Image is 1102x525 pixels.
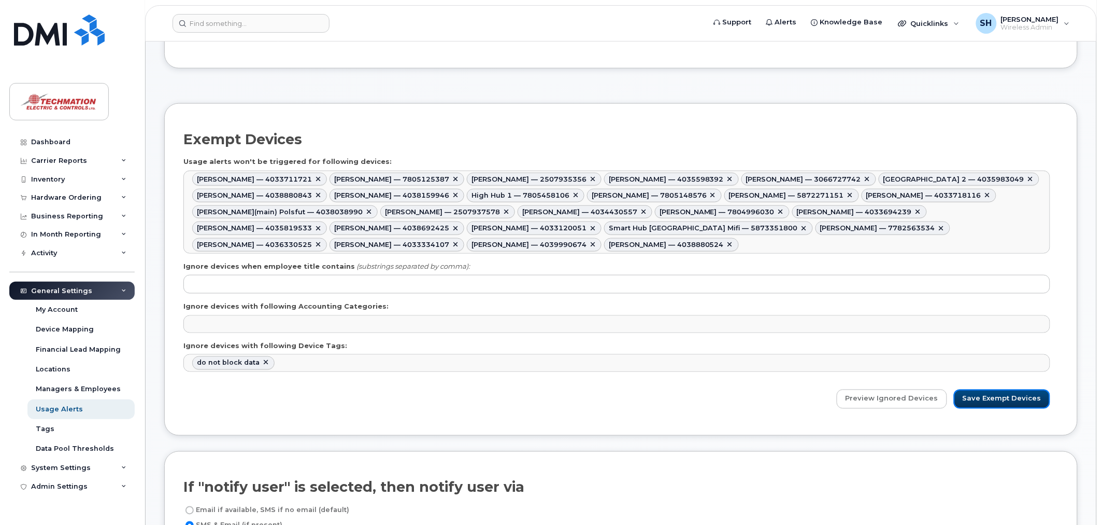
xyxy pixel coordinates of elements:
div: [PERSON_NAME] — 4039990674 [471,241,586,249]
button: Preview Ignored Devices [837,390,947,409]
div: [GEOGRAPHIC_DATA] 2 — 4035983049 [883,175,1024,184]
span: Quicklinks [911,19,949,27]
div: [PERSON_NAME] — 2507935356 [471,175,586,184]
div: [PERSON_NAME] — 4033334107 [334,241,449,249]
div: [PERSON_NAME] — 4033711721 [197,175,312,184]
input: Find something... [173,14,330,33]
h2: Exempt Devices [183,132,302,147]
div: [PERSON_NAME] — 2507937578 [385,208,500,216]
div: [PERSON_NAME] — 4033120051 [471,224,586,232]
input: Save Exempt Devices [954,390,1050,409]
div: [PERSON_NAME] — 4033718116 [866,191,981,200]
div: [PERSON_NAME] — 4036330525 [197,241,312,249]
input: Email if available, SMS if no email (default) [185,506,194,515]
span: SH [980,17,992,30]
label: Email if available, SMS if no email (default) [183,504,349,517]
div: [PERSON_NAME] — 4035598392 [609,175,724,184]
div: Steve Heptonstall [969,13,1077,34]
label: Ignore devices with following Device Tags: [183,341,347,351]
div: [PERSON_NAME] — 4034430557 [522,208,637,216]
div: Smart Hub [GEOGRAPHIC_DATA] Mifi — 5873351800 [609,224,798,232]
div: [PERSON_NAME] — 4038692425 [334,224,449,232]
div: [PERSON_NAME] — 7805125387 [334,175,449,184]
span: Wireless Admin [1001,23,1059,32]
div: [PERSON_NAME] — 4038159946 [334,191,449,200]
div: do not block data [197,359,260,367]
div: [PERSON_NAME] — 4038880843 [197,191,312,200]
div: Quicklinks [891,13,967,34]
div: [PERSON_NAME] — 3066727742 [746,175,861,184]
div: High Hub 1 — 7805458106 [471,191,569,200]
h2: If "notify user" is selected, then notify user via [183,480,524,495]
a: Knowledge Base [804,12,890,33]
div: [PERSON_NAME](main) Polsfut — 4038038990 [197,208,363,216]
label: Ignore devices with following Accounting Categories: [183,301,389,311]
a: Support [707,12,759,33]
div: [PERSON_NAME] — 4035819533 [197,224,312,232]
i: (substrings separated by comma): [356,262,470,270]
label: Ignore devices when employee title contains [183,261,355,271]
span: Support [723,17,752,27]
span: Knowledge Base [820,17,883,27]
div: [PERSON_NAME] — 7805148576 [592,191,707,200]
div: [PERSON_NAME] — 4033694239 [797,208,912,216]
div: [PERSON_NAME] — 4038880524 [609,241,724,249]
div: [PERSON_NAME] — 7804996030 [660,208,775,216]
label: Usage alerts won't be triggered for following devices: [183,157,392,167]
a: Alerts [759,12,804,33]
div: [PERSON_NAME] — 5872271151 [729,191,844,200]
div: [PERSON_NAME] — 7782563534 [820,224,935,232]
span: Alerts [775,17,797,27]
span: [PERSON_NAME] [1001,15,1059,23]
